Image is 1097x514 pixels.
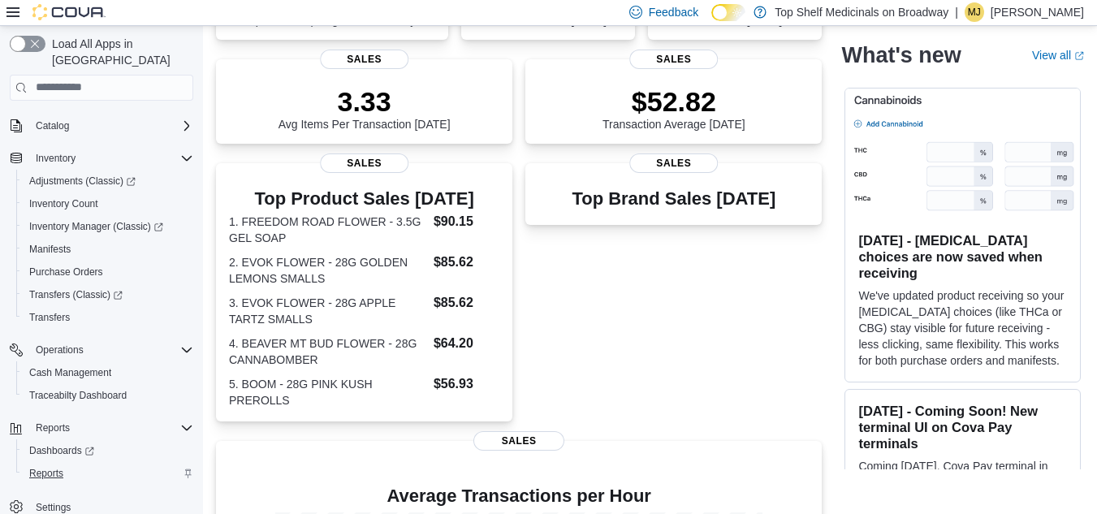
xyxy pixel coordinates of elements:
span: Sales [320,50,409,69]
span: Operations [36,343,84,356]
input: Dark Mode [711,4,745,21]
h4: Average Transactions per Hour [229,486,809,506]
dt: 4. BEAVER MT BUD FLOWER - 28G CANNABOMBER [229,335,427,368]
span: Sales [473,431,564,451]
h3: Top Brand Sales [DATE] [572,189,775,209]
button: Traceabilty Dashboard [16,384,200,407]
span: Load All Apps in [GEOGRAPHIC_DATA] [45,36,193,68]
button: Manifests [16,238,200,261]
dt: 2. EVOK FLOWER - 28G GOLDEN LEMONS SMALLS [229,254,427,287]
span: Reports [29,467,63,480]
dt: 1. FREEDOM ROAD FLOWER - 3.5G GEL SOAP [229,214,427,246]
a: View allExternal link [1032,49,1084,62]
dd: $90.15 [434,212,499,231]
span: MJ [968,2,981,22]
a: Reports [23,464,70,483]
span: Transfers (Classic) [23,285,193,305]
span: Adjustments (Classic) [23,171,193,191]
span: Purchase Orders [29,266,103,279]
button: Catalog [3,114,200,137]
a: Inventory Manager (Classic) [23,217,170,236]
a: Dashboards [23,441,101,460]
span: Sales [629,50,719,69]
a: Transfers (Classic) [23,285,129,305]
button: Inventory [29,149,82,168]
button: Cash Management [16,361,200,384]
span: Purchase Orders [23,262,193,282]
button: Catalog [29,116,76,136]
button: Reports [29,418,76,438]
button: Inventory [3,147,200,170]
span: Adjustments (Classic) [29,175,136,188]
span: Inventory Count [29,197,98,210]
div: Transaction Average [DATE] [602,85,745,131]
p: 3.33 [279,85,451,118]
button: Reports [3,417,200,439]
a: Adjustments (Classic) [23,171,142,191]
span: Inventory Count [23,194,193,214]
a: Cash Management [23,363,118,382]
dd: $85.62 [434,253,499,272]
span: Inventory [29,149,193,168]
h3: Top Product Sales [DATE] [229,189,499,209]
p: [PERSON_NAME] [991,2,1084,22]
dd: $85.62 [434,293,499,313]
p: $52.82 [602,85,745,118]
span: Reports [29,418,193,438]
span: Sales [629,153,719,173]
span: Sales [320,153,409,173]
dt: 5. BOOM - 28G PINK KUSH PREROLLS [229,376,427,408]
a: Transfers (Classic) [16,283,200,306]
a: Traceabilty Dashboard [23,386,133,405]
span: Transfers [23,308,193,327]
button: Operations [29,340,90,360]
span: Dashboards [23,441,193,460]
button: Inventory Count [16,192,200,215]
span: Inventory [36,152,76,165]
a: Purchase Orders [23,262,110,282]
span: Feedback [649,4,698,20]
span: Traceabilty Dashboard [29,389,127,402]
span: Dark Mode [711,21,712,22]
p: Top Shelf Medicinals on Broadway [775,2,948,22]
img: Cova [32,4,106,20]
span: Cash Management [23,363,193,382]
span: Inventory Manager (Classic) [23,217,193,236]
div: Melisa Johnson [965,2,984,22]
a: Transfers [23,308,76,327]
span: Traceabilty Dashboard [23,386,193,405]
button: Transfers [16,306,200,329]
h3: [DATE] - Coming Soon! New terminal UI on Cova Pay terminals [858,403,1067,451]
span: Reports [36,421,70,434]
span: Dashboards [29,444,94,457]
span: Manifests [23,240,193,259]
a: Manifests [23,240,77,259]
span: Settings [36,501,71,514]
button: Operations [3,339,200,361]
span: Transfers [29,311,70,324]
dd: $56.93 [434,374,499,394]
a: Dashboards [16,439,200,462]
span: Cash Management [29,366,111,379]
p: | [955,2,958,22]
button: Purchase Orders [16,261,200,283]
a: Adjustments (Classic) [16,170,200,192]
p: We've updated product receiving so your [MEDICAL_DATA] choices (like THCa or CBG) stay visible fo... [858,287,1067,369]
dd: $64.20 [434,334,499,353]
span: Catalog [36,119,69,132]
h3: [DATE] - [MEDICAL_DATA] choices are now saved when receiving [858,232,1067,281]
button: Reports [16,462,200,485]
a: Inventory Manager (Classic) [16,215,200,238]
svg: External link [1074,51,1084,61]
span: Reports [23,464,193,483]
span: Operations [29,340,193,360]
span: Transfers (Classic) [29,288,123,301]
span: Manifests [29,243,71,256]
h2: What's new [841,42,961,68]
span: Catalog [29,116,193,136]
span: Inventory Manager (Classic) [29,220,163,233]
div: Avg Items Per Transaction [DATE] [279,85,451,131]
a: Inventory Count [23,194,105,214]
dt: 3. EVOK FLOWER - 28G APPLE TARTZ SMALLS [229,295,427,327]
